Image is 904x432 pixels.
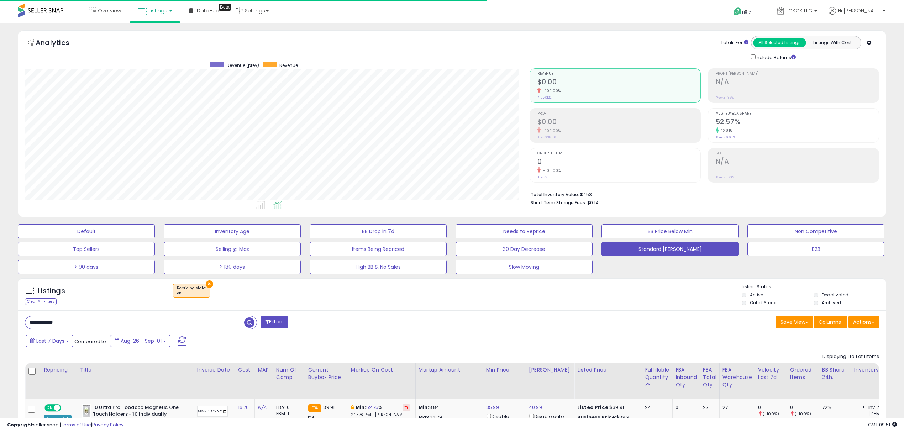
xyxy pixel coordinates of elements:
[419,366,480,374] div: Markup Amount
[351,366,412,374] div: Markup on Cost
[763,411,779,417] small: (-100%)
[537,152,700,156] span: Ordered Items
[25,298,57,305] div: Clear All Filters
[868,421,897,428] span: 2025-09-9 09:51 GMT
[676,404,694,411] div: 0
[537,158,700,167] h2: 0
[822,404,846,411] div: 72%
[537,175,547,179] small: Prev: 3
[577,404,636,411] div: $39.91
[110,335,170,347] button: Aug-26 - Sep-01
[721,39,748,46] div: Totals For
[149,7,167,14] span: Listings
[356,404,366,411] b: Min:
[790,404,819,411] div: 0
[786,7,812,14] span: LOKOK LLC
[258,404,266,411] a: N/A
[38,286,65,296] h5: Listings
[577,414,636,421] div: $39.9
[351,404,410,417] div: %
[486,404,499,411] a: 35.99
[74,338,107,345] span: Compared to:
[36,38,83,49] h5: Analytics
[7,422,123,428] div: seller snap | |
[227,62,259,68] span: Revenue (prev)
[716,175,734,179] small: Prev: 75.70%
[537,112,700,116] span: Profit
[60,405,72,411] span: OFF
[197,366,232,374] div: Invoice Date
[868,417,874,423] span: 27
[419,414,478,421] p: 14.79
[645,404,667,411] div: 24
[456,260,593,274] button: Slow Moving
[750,300,776,306] label: Out of Stock
[419,414,431,421] strong: Max:
[577,404,610,411] b: Listed Price:
[276,411,300,417] div: FBM: 1
[531,191,579,197] b: Total Inventory Value:
[531,200,586,206] b: Short Term Storage Fees:
[194,363,235,399] th: CSV column name: cust_attr_3_Invoice Date
[790,366,816,381] div: Ordered Items
[814,316,847,328] button: Columns
[206,280,213,288] button: ×
[747,242,884,256] button: B2B
[276,404,300,411] div: FBA: 0
[716,112,879,116] span: Avg. Buybox Share
[98,7,121,14] span: Overview
[308,366,345,381] div: Current Buybox Price
[716,135,735,139] small: Prev: 46.60%
[806,38,859,47] button: Listings With Cost
[44,366,74,374] div: Repricing
[82,404,91,418] img: 416dNEmUowL._SL40_.jpg
[44,415,72,422] div: Amazon AI *
[829,7,885,23] a: Hi [PERSON_NAME]
[716,95,734,100] small: Prev: 31.32%
[238,366,252,374] div: Cost
[18,224,155,238] button: Default
[716,158,879,167] h2: N/A
[18,242,155,256] button: Top Sellers
[822,366,848,381] div: BB Share 24h.
[753,38,806,47] button: All Selected Listings
[746,53,804,61] div: Include Returns
[747,224,884,238] button: Non Competitive
[61,421,91,428] a: Terms of Use
[722,366,752,389] div: FBA Warehouse Qty
[676,366,697,389] div: FBA inbound Qty
[310,260,447,274] button: High BB & No Sales
[238,404,249,411] a: 16.76
[703,404,714,411] div: 27
[716,72,879,76] span: Profit [PERSON_NAME]
[728,2,766,23] a: Help
[716,118,879,127] h2: 52.57%
[486,366,523,374] div: Min Price
[164,242,301,256] button: Selling @ Max
[716,152,879,156] span: ROI
[164,260,301,274] button: > 180 days
[822,300,841,306] label: Archived
[703,366,716,389] div: FBA Total Qty
[537,135,556,139] small: Prev: $38.06
[742,9,752,15] span: Help
[790,417,819,423] div: 3
[750,292,763,298] label: Active
[419,404,478,411] p: 8.84
[733,7,742,16] i: Get Help
[348,363,415,399] th: The percentage added to the cost of goods (COGS) that forms the calculator for Min & Max prices.
[92,421,123,428] a: Privacy Policy
[80,366,191,374] div: Title
[529,366,571,374] div: [PERSON_NAME]
[758,417,787,423] div: 0.43
[822,353,879,360] div: Displaying 1 to 1 of 1 items
[276,366,302,381] div: Num of Comp.
[722,404,750,411] div: 27
[177,285,206,296] span: Repricing state :
[279,62,298,68] span: Revenue
[577,366,639,374] div: Listed Price
[848,316,879,328] button: Actions
[531,190,874,198] li: $453
[36,337,64,344] span: Last 7 Days
[742,284,886,290] p: Listing States:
